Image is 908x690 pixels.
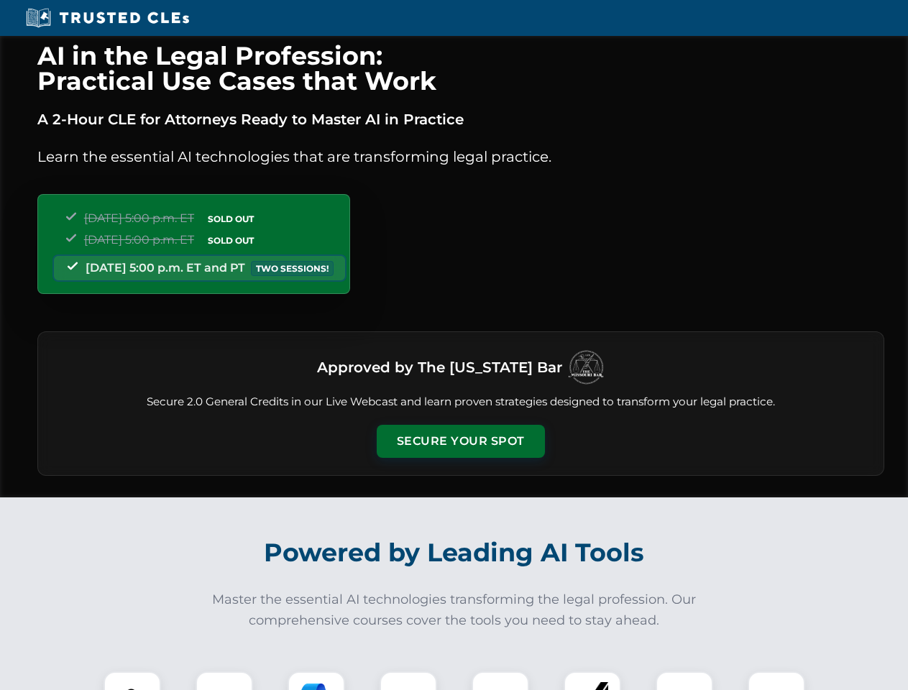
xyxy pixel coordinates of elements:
[55,394,866,410] p: Secure 2.0 General Credits in our Live Webcast and learn proven strategies designed to transform ...
[37,43,884,93] h1: AI in the Legal Profession: Practical Use Cases that Work
[84,233,194,247] span: [DATE] 5:00 p.m. ET
[37,145,884,168] p: Learn the essential AI technologies that are transforming legal practice.
[203,233,259,248] span: SOLD OUT
[84,211,194,225] span: [DATE] 5:00 p.m. ET
[56,528,853,578] h2: Powered by Leading AI Tools
[203,589,706,631] p: Master the essential AI technologies transforming the legal profession. Our comprehensive courses...
[568,349,604,385] img: Logo
[22,7,193,29] img: Trusted CLEs
[377,425,545,458] button: Secure Your Spot
[317,354,562,380] h3: Approved by The [US_STATE] Bar
[37,108,884,131] p: A 2-Hour CLE for Attorneys Ready to Master AI in Practice
[203,211,259,226] span: SOLD OUT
